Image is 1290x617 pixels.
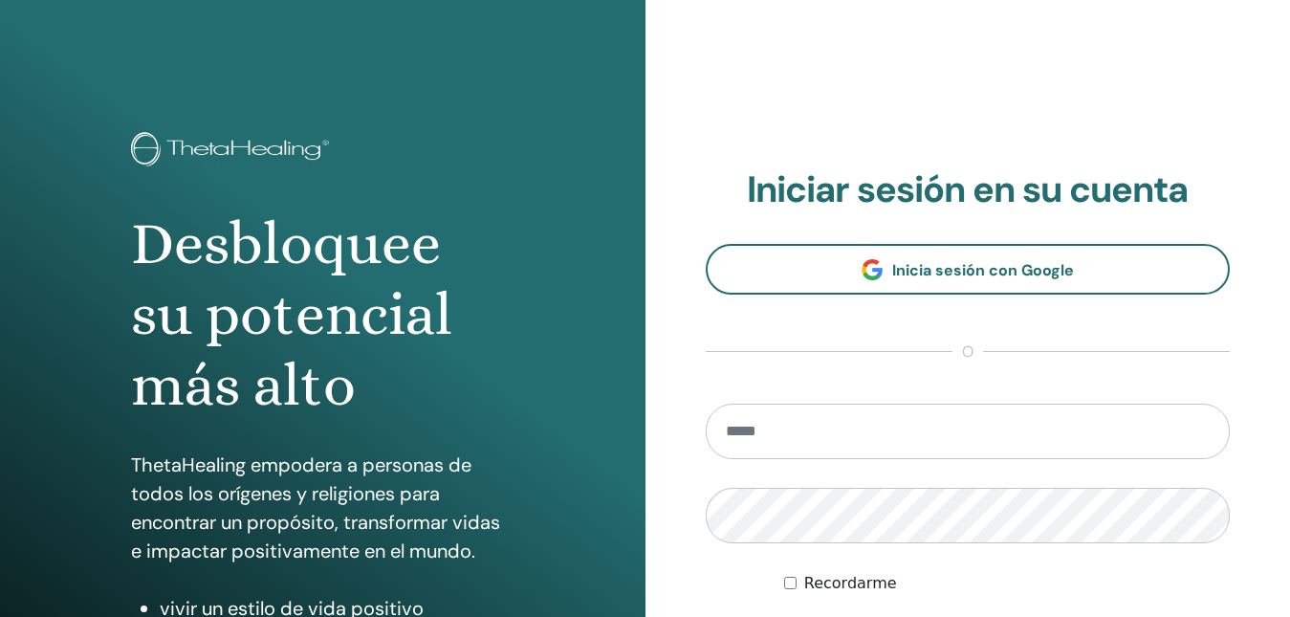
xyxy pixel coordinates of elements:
h2: Iniciar sesión en su cuenta [706,168,1231,212]
h1: Desbloquee su potencial más alto [131,209,514,422]
span: Inicia sesión con Google [892,260,1074,280]
label: Recordarme [804,572,897,595]
div: Mantenerme autenticado indefinidamente o hasta cerrar la sesión manualmente [784,572,1230,595]
a: Inicia sesión con Google [706,244,1231,295]
span: o [952,341,983,364]
p: ThetaHealing empodera a personas de todos los orígenes y religiones para encontrar un propósito, ... [131,451,514,565]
